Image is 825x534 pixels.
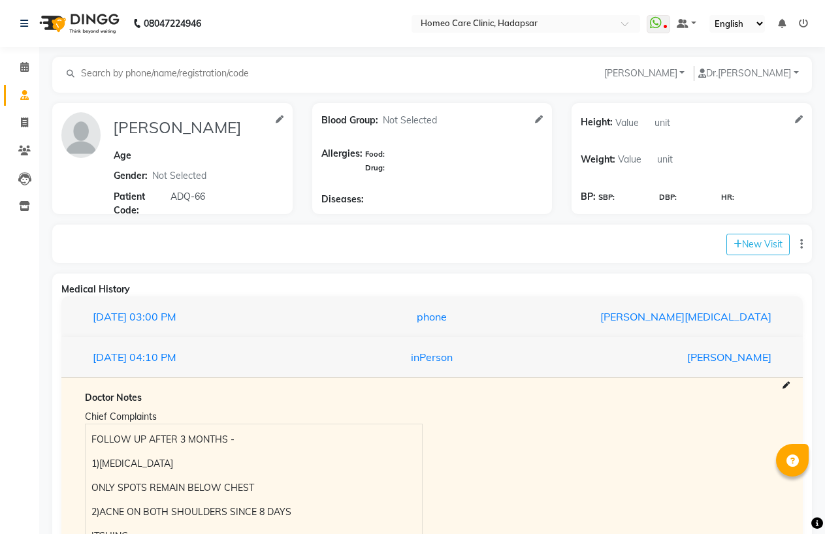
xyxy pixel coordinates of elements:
[615,149,655,170] input: Value
[144,5,201,42] b: 08047224946
[581,149,615,170] span: Weight:
[85,391,779,405] div: Doctor Notes
[600,66,689,81] button: [PERSON_NAME]
[80,66,259,81] input: Search by phone/name/registration/code
[726,234,790,255] button: New Visit
[111,112,270,142] input: Name
[129,351,176,364] span: 04:10 PM
[91,433,415,447] p: FOLLOW UP AFTER 3 MONTHS -
[61,283,803,296] div: Medical History
[74,304,790,329] button: [DATE]03:00 PMphone[PERSON_NAME][MEDICAL_DATA]
[321,114,378,127] span: Blood Group:
[581,190,596,204] span: BP:
[770,482,812,521] iframe: chat widget
[93,310,127,323] span: [DATE]
[91,457,415,471] p: 1)[MEDICAL_DATA]
[549,349,781,365] div: [PERSON_NAME]
[169,186,270,206] input: Patient Code
[61,112,101,158] img: profile
[114,190,169,217] span: Patient Code:
[721,192,734,203] span: HR:
[659,192,677,203] span: DBP:
[613,112,652,133] input: Value
[114,169,148,183] span: Gender:
[315,349,548,365] div: inPerson
[598,192,615,203] span: SBP:
[315,309,548,324] div: phone
[93,351,127,364] span: [DATE]
[652,112,691,133] input: unit
[85,410,423,424] div: Chief Complaints
[321,193,364,206] span: Diseases:
[91,505,415,519] p: 2)ACNE ON BOTH SHOULDERS SINCE 8 DAYS
[365,149,385,159] span: Food:
[698,67,718,79] span: Dr.
[365,163,385,172] span: Drug:
[321,147,363,174] span: Allergies:
[655,149,694,170] input: unit
[581,112,613,133] span: Height:
[74,345,790,369] button: [DATE]04:10 PMinPerson[PERSON_NAME]
[91,481,415,495] p: ONLY SPOTS REMAIN BELOW CHEST
[114,149,131,161] span: Age
[694,66,803,81] button: Dr.[PERSON_NAME]
[129,310,176,323] span: 03:00 PM
[33,5,123,42] img: logo
[549,309,781,324] div: [PERSON_NAME][MEDICAL_DATA]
